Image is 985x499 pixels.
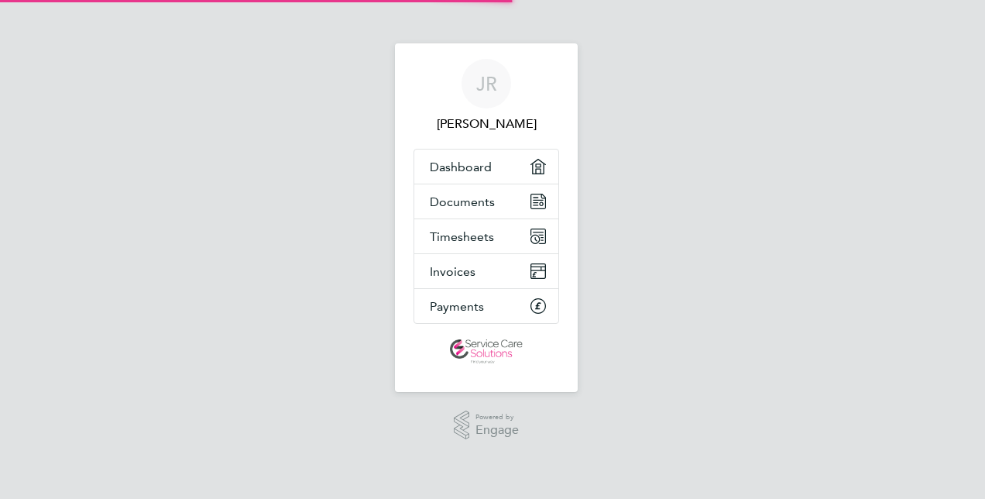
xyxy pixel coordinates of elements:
a: Dashboard [414,150,558,184]
span: Documents [430,194,495,209]
a: JR[PERSON_NAME] [414,59,559,133]
a: Invoices [414,254,558,288]
span: Powered by [475,411,519,424]
a: Timesheets [414,219,558,253]
span: Engage [475,424,519,437]
a: Go to home page [414,339,559,364]
a: Documents [414,184,558,219]
nav: Main navigation [395,43,578,392]
span: JR [476,74,497,94]
span: Dashboard [430,160,492,174]
span: Jernine Russell [414,115,559,133]
a: Payments [414,289,558,323]
span: Invoices [430,264,475,279]
a: Powered byEngage [454,411,520,440]
span: Timesheets [430,229,494,244]
img: servicecare-logo-retina.png [450,339,523,364]
span: Payments [430,299,484,314]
